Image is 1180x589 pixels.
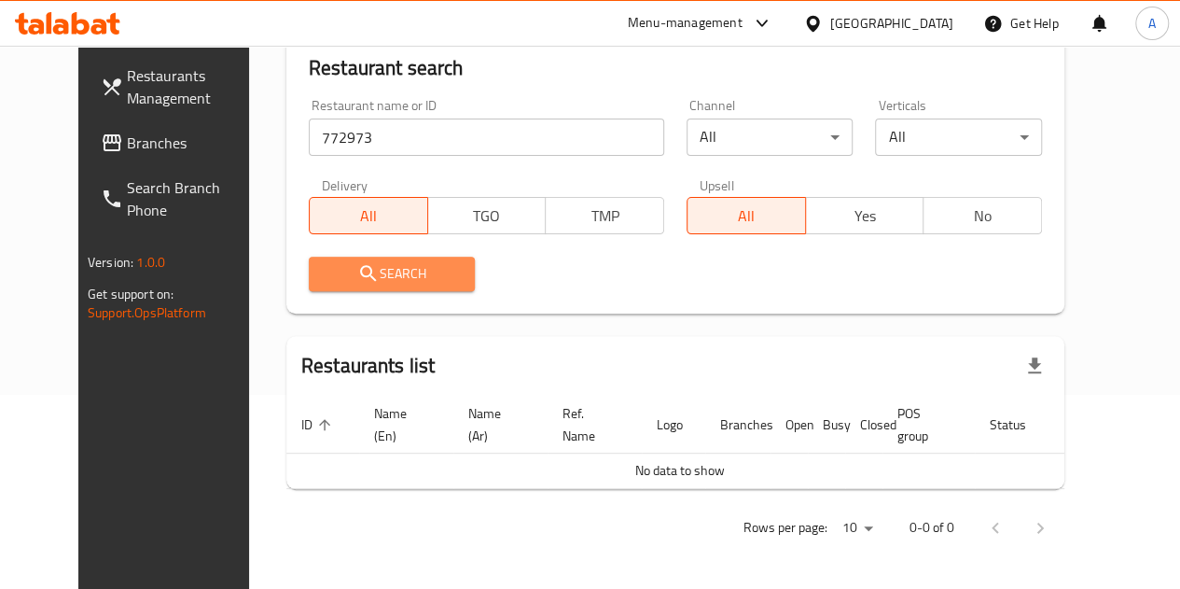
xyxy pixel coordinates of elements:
span: Yes [813,203,917,230]
span: Branches [127,132,260,154]
span: TGO [436,203,539,230]
div: [GEOGRAPHIC_DATA] [830,13,953,34]
th: Open [770,397,808,454]
span: Version: [88,250,133,274]
div: All [687,119,854,156]
th: Closed [845,397,882,454]
span: Name (Ar) [468,402,525,447]
button: All [309,197,428,234]
p: 0-0 of 0 [909,516,954,540]
a: Support.OpsPlatform [88,301,206,325]
p: Rows per page: [743,516,827,540]
span: A [1148,13,1156,34]
div: Rows per page: [835,514,880,542]
div: Export file [1012,344,1057,388]
h2: Restaurant search [309,54,1042,82]
span: 1.0.0 [136,250,165,274]
a: Restaurants Management [86,53,275,120]
span: ID [301,414,337,436]
span: Status [990,414,1050,436]
th: Logo [642,397,705,454]
label: Delivery [322,178,368,191]
a: Branches [86,120,275,165]
button: TGO [427,197,547,234]
th: Busy [808,397,845,454]
div: Menu-management [628,12,743,35]
table: enhanced table [286,397,1137,489]
button: No [923,197,1042,234]
input: Search for restaurant name or ID.. [309,119,664,156]
a: Search Branch Phone [86,165,275,232]
span: TMP [553,203,657,230]
span: Restaurants Management [127,64,260,109]
button: Search [309,257,476,291]
button: Yes [805,197,924,234]
button: TMP [545,197,664,234]
span: Get support on: [88,282,174,306]
span: All [317,203,421,230]
span: POS group [897,402,952,447]
h2: Restaurants list [301,352,435,380]
span: Search Branch Phone [127,176,260,221]
span: No [931,203,1034,230]
div: All [875,119,1042,156]
span: Search [324,262,461,286]
button: All [687,197,806,234]
span: Ref. Name [562,402,619,447]
span: No data to show [634,458,724,483]
th: Branches [705,397,770,454]
span: Name (En) [374,402,431,447]
span: All [695,203,798,230]
label: Upsell [700,178,734,191]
